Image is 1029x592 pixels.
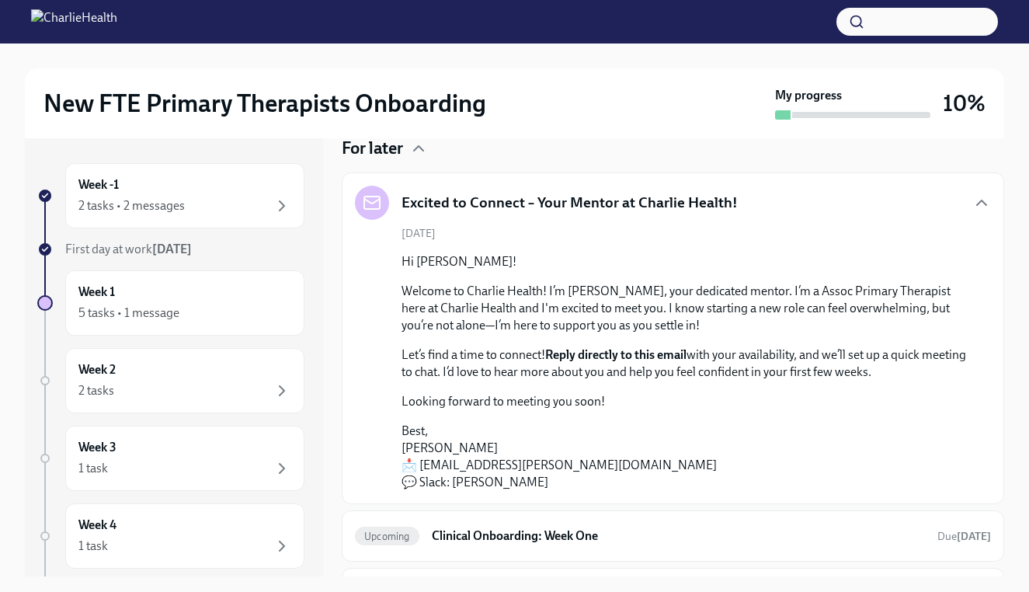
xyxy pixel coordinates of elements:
a: First day at work[DATE] [37,241,304,258]
span: [DATE] [402,226,436,241]
span: Upcoming [355,531,419,542]
h5: Excited to Connect – Your Mentor at Charlie Health! [402,193,738,213]
h2: New FTE Primary Therapists Onboarding [43,88,486,119]
div: 5 tasks • 1 message [78,305,179,322]
p: Looking forward to meeting you soon! [402,393,966,410]
h6: Week -1 [78,176,119,193]
img: CharlieHealth [31,9,117,34]
div: 1 task [78,538,108,555]
div: For later [342,137,1004,160]
a: Week 15 tasks • 1 message [37,270,304,336]
div: 2 tasks [78,382,114,399]
a: UpcomingClinical Onboarding: Week OneDue[DATE] [355,524,991,548]
h6: Week 2 [78,361,116,378]
strong: [DATE] [957,530,991,543]
h6: Clinical Onboarding: Week One [432,528,925,545]
div: 2 tasks • 2 messages [78,197,185,214]
h3: 10% [943,89,986,117]
p: Best, [PERSON_NAME] 📩 [EMAIL_ADDRESS][PERSON_NAME][DOMAIN_NAME] 💬 Slack: [PERSON_NAME] [402,423,966,491]
h4: For later [342,137,403,160]
strong: Reply directly to this email [545,347,687,362]
h6: Week 4 [78,517,116,534]
p: Welcome to Charlie Health! I’m [PERSON_NAME], your dedicated mentor. I’m a Assoc Primary Therapis... [402,283,966,334]
strong: My progress [775,87,842,104]
span: Due [937,530,991,543]
p: Let’s find a time to connect! with your availability, and we’ll set up a quick meeting to chat. I... [402,346,966,381]
a: Week -12 tasks • 2 messages [37,163,304,228]
p: Hi [PERSON_NAME]! [402,253,966,270]
h6: Week 1 [78,284,115,301]
span: October 13th, 2025 10:00 [937,529,991,544]
div: 1 task [78,460,108,477]
h6: Week 3 [78,439,116,456]
a: Week 41 task [37,503,304,569]
a: Week 22 tasks [37,348,304,413]
span: First day at work [65,242,192,256]
strong: [DATE] [152,242,192,256]
a: Week 31 task [37,426,304,491]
